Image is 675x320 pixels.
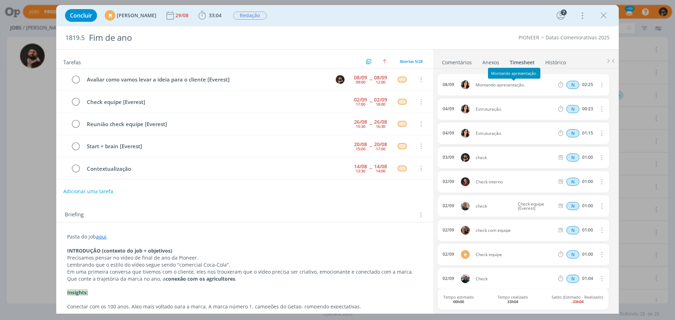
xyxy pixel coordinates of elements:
[461,129,470,138] img: T
[566,154,579,162] div: Horas normais
[443,179,454,184] div: 02/09
[473,228,557,233] span: check com equipe
[356,80,365,84] div: 09:00
[507,299,518,304] b: 33h04
[566,178,579,186] span: N
[336,75,345,84] img: D
[105,10,115,21] div: M
[443,155,454,160] div: 03/09
[566,202,579,210] span: N
[356,102,365,106] div: 17:00
[566,202,579,210] div: Horas normais
[356,147,365,151] div: 15:00
[376,169,385,173] div: 14:00
[175,13,190,18] div: 29/08
[65,210,84,220] span: Briefing
[369,166,372,171] span: --
[461,274,470,283] img: M
[443,106,454,111] div: 04/09
[566,105,579,113] span: N
[84,98,329,106] div: Check equipe [Everest]
[84,75,329,84] div: Avaliar como vamos levar a ideia para o cliente [Everest]
[566,275,579,283] div: Horas normais
[209,12,221,19] span: 33:04
[63,185,114,198] button: Adicionar uma tarefa
[197,10,223,21] button: 33:04
[566,129,579,137] div: Horas normais
[56,5,619,314] div: dialog
[67,289,88,296] strong: Insights:
[582,131,593,136] div: 01:15
[374,75,387,80] div: 08/09
[369,144,372,149] span: --
[497,295,528,304] span: Tempo realizado
[67,254,422,261] p: Precisamos pensar no vídeo de final de ano da Pioneer.
[96,233,107,240] a: aqui
[582,82,593,87] div: 02:25
[461,105,470,113] img: T
[582,179,593,184] div: 01:00
[473,277,557,281] span: Check
[566,250,579,259] div: Horas normais
[166,275,235,282] strong: conexão com os agricultores
[566,226,579,234] span: N
[354,75,367,80] div: 08/09
[374,119,387,124] div: 26/08
[461,250,470,259] div: M
[461,202,470,210] img: R
[561,9,567,15] div: 7
[473,253,557,257] span: Check equipe
[442,56,472,66] a: Comentários
[443,276,454,281] div: 02/09
[84,120,329,129] div: Reunião check equipe [Everest]
[566,81,579,89] span: N
[356,169,365,173] div: 13:30
[566,81,579,89] div: Horas normais
[374,142,387,147] div: 20/08
[482,59,499,66] div: Anexos
[65,34,85,42] span: 1819.5
[461,226,470,235] img: A
[473,156,557,160] span: check
[571,299,584,304] b: -33h04
[515,202,555,210] span: Check equipe [Everest]
[354,142,367,147] div: 20/08
[453,299,464,304] b: 00h00
[376,102,385,106] div: 18:00
[443,228,454,233] div: 02/09
[382,59,387,64] img: arrow-up.svg
[354,164,367,169] div: 14/08
[443,82,454,87] div: 08/09
[566,129,579,137] span: N
[84,164,329,173] div: Contextualização
[369,77,372,82] span: --
[67,261,422,268] p: Lembrando que o estilo do vídeo segue sendo "comercial Coca-Cola".
[546,34,610,41] a: Datas Comemorativas 2025
[566,154,579,162] span: N
[473,131,557,136] span: Estruturação.
[369,99,372,104] span: --
[566,226,579,234] div: Horas normais
[555,10,566,21] button: 7
[519,34,539,41] a: PIONEER
[443,131,454,136] div: 04/09
[552,295,603,304] span: Saldo (Estimado - Realizado)
[374,164,387,169] div: 14/08
[356,124,365,128] div: 15:30
[400,59,423,64] span: Abertas 5/28
[582,228,593,233] div: 01:00
[335,74,345,85] button: D
[233,12,267,20] span: Redação
[105,10,156,21] button: M[PERSON_NAME]
[63,57,81,66] span: Tarefas
[67,275,422,282] p: Que conte a trajetória da marca no ano, a .
[84,142,329,151] div: Start + brain [Everest]
[473,107,557,111] span: Estruturação.
[376,124,385,128] div: 16:30
[376,80,385,84] div: 12:00
[582,203,593,208] div: 01:00
[582,155,593,160] div: 01:00
[545,56,566,66] a: Histórico
[67,303,422,310] p: Conectar com os 100 anos. Algo mais voltado para a marca. A marca número 1, campeões do Getap, ro...
[443,203,454,208] div: 02/09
